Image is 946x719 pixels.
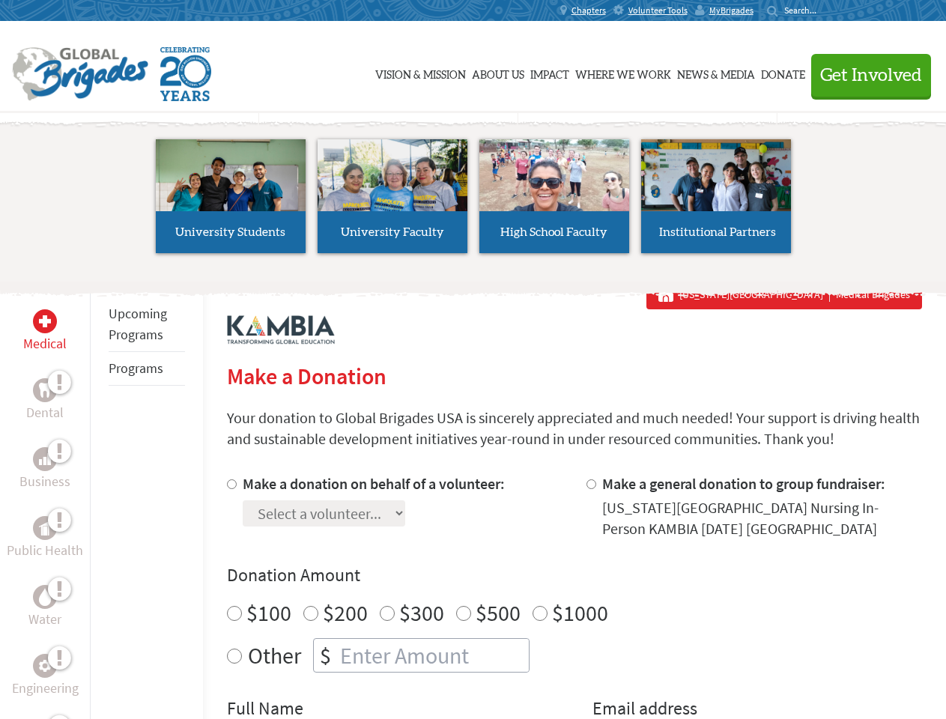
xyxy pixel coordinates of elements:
h2: Make a Donation [227,362,922,389]
span: Volunteer Tools [628,4,688,16]
img: menu_brigades_submenu_2.jpg [318,139,467,240]
p: Dental [26,402,64,423]
img: Medical [39,315,51,327]
img: menu_brigades_submenu_4.jpg [641,139,791,239]
img: Business [39,453,51,465]
li: Programs [109,352,185,386]
div: Engineering [33,654,57,678]
a: Institutional Partners [641,139,791,253]
label: $300 [399,598,444,627]
a: Public HealthPublic Health [7,516,83,561]
p: Business [19,471,70,492]
div: $ [314,639,337,672]
label: $100 [246,598,291,627]
a: Impact [530,35,569,110]
label: $200 [323,598,368,627]
a: WaterWater [28,585,61,630]
label: $500 [476,598,521,627]
span: University Faculty [341,226,444,238]
label: $1000 [552,598,608,627]
a: Donate [761,35,805,110]
p: Your donation to Global Brigades USA is sincerely appreciated and much needed! Your support is dr... [227,407,922,449]
label: Make a donation on behalf of a volunteer: [243,474,505,493]
img: Engineering [39,660,51,672]
img: Global Brigades Logo [12,47,148,101]
a: MedicalMedical [23,309,67,354]
h4: Donation Amount [227,563,922,587]
a: High School Faculty [479,139,629,253]
a: Programs [109,359,163,377]
a: Upcoming Programs [109,305,167,343]
a: Vision & Mission [375,35,466,110]
span: Get Involved [820,67,922,85]
img: logo-kambia.png [227,315,335,345]
div: Dental [33,378,57,402]
div: Public Health [33,516,57,540]
div: Medical [33,309,57,333]
span: Chapters [571,4,606,16]
label: Make a general donation to group fundraiser: [602,474,885,493]
a: BusinessBusiness [19,447,70,492]
img: Dental [39,383,51,397]
span: University Students [175,226,285,238]
p: Public Health [7,540,83,561]
div: Business [33,447,57,471]
a: DentalDental [26,378,64,423]
a: University Students [156,139,306,253]
a: About Us [472,35,524,110]
p: Medical [23,333,67,354]
img: menu_brigades_submenu_1.jpg [156,139,306,239]
span: High School Faculty [500,226,607,238]
div: Water [33,585,57,609]
a: University Faculty [318,139,467,253]
li: Upcoming Programs [109,297,185,352]
a: EngineeringEngineering [12,654,79,699]
div: [US_STATE][GEOGRAPHIC_DATA] Nursing In-Person KAMBIA [DATE] [GEOGRAPHIC_DATA] [602,497,922,539]
img: Water [39,588,51,605]
p: Water [28,609,61,630]
span: MyBrigades [709,4,754,16]
img: Public Health [39,521,51,536]
a: Where We Work [575,35,671,110]
p: Engineering [12,678,79,699]
img: Global Brigades Celebrating 20 Years [160,47,211,101]
span: Institutional Partners [659,226,776,238]
label: Other [248,638,301,673]
a: News & Media [677,35,755,110]
img: menu_brigades_submenu_3.jpg [479,139,629,212]
button: Get Involved [811,54,931,97]
input: Search... [784,4,827,16]
input: Enter Amount [337,639,529,672]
